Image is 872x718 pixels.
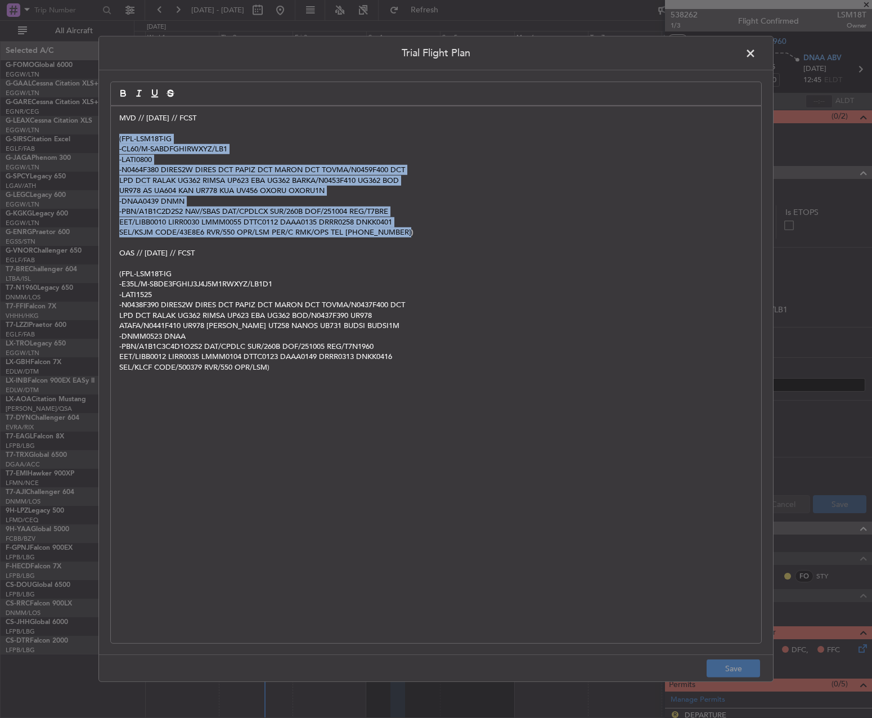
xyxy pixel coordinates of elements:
p: -LATI1525 [119,290,753,300]
p: LPD DCT RALAK UG362 RIMSA UP623 EBA UG362 BARKA/N0453F410 UG362 BOD [119,176,753,186]
p: -PBN/A1B1C3C4D1O2S2 DAT/CPDLC SUR/260B DOF/251005 REG/T7N1960 [119,342,753,352]
p: -PBN/A1B1C2D2S2 NAV/SBAS DAT/CPDLCX SUR/260B DOF/251004 REG/T7BRE [119,207,753,217]
p: EET/LIBB0010 LIRR0030 LMMM0055 DTTC0112 DAAA0135 DRRR0258 DNKK0401 [119,217,753,227]
p: -DNMM0523 DNAA [119,331,753,341]
p: SEL/KSJM CODE/43E8E6 RVR/550 OPR/LSM PER/C RMK/OPS TEL [PHONE_NUMBER]) [119,227,753,237]
p: -N0438F390 DIRES2W DIRES DCT PAPIZ DCT MARON DCT TOVMA/N0437F400 DCT [119,300,753,310]
p: ATAFA/N0441F410 UR978 [PERSON_NAME] UT258 NANOS UB731 BUDSI BUDSI1M [119,321,753,331]
p: -E35L/M-SBDE3FGHIJ3J4J5M1RWXYZ/LB1D1 [119,279,753,289]
p: UR978 AS UA604 KAN UR778 KUA UV456 OXORU OXORU1N [119,186,753,196]
p: OAS // [DATE] // FCST [119,248,753,258]
p: SEL/KLCF CODE/500379 RVR/550 OPR/LSM) [119,362,753,373]
p: (FPL-LSM18T-IG [119,269,753,279]
p: EET/LIBB0012 LIRR0035 LMMM0104 DTTC0123 DAAA0149 DRRR0313 DNKK0416 [119,352,753,362]
p: -DNAA0439 DNMN [119,196,753,206]
p: LPD DCT RALAK UG362 RIMSA UP623 EBA UG362 BOD/N0437F390 UR978 [119,310,753,320]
